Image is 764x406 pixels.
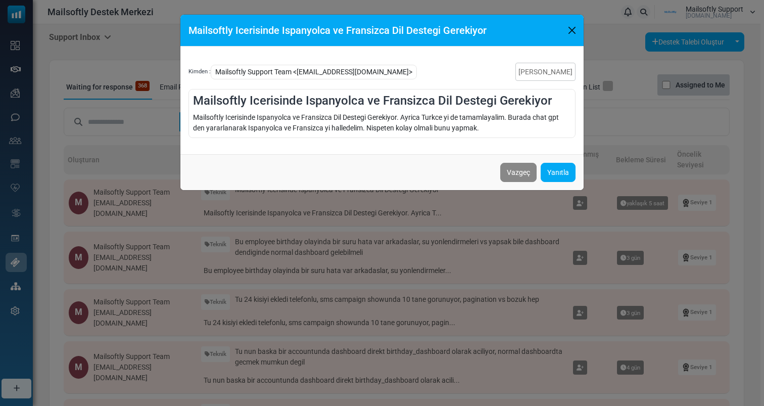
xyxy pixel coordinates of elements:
h5: Mailsoftly Icerisinde Ispanyolca ve Fransizca Dil Destegi Gerekiyor [188,23,487,38]
span: Kimden : [188,68,211,76]
button: Vazgeç [500,163,537,182]
h4: Mailsoftly Icerisinde Ispanyolca ve Fransizca Dil Destegi Gerekiyor [193,94,571,108]
span: Mailsoftly Support Team <[EMAIL_ADDRESS][DOMAIN_NAME]> [211,65,417,79]
div: Mailsoftly Icerisinde Ispanyolca ve Fransizca Dil Destegi Gerekiyor. Ayrica Turkce yi de tamamlay... [193,112,571,133]
a: [PERSON_NAME] [515,63,576,81]
button: Close [564,23,580,38]
a: Yanıtla [541,163,576,182]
